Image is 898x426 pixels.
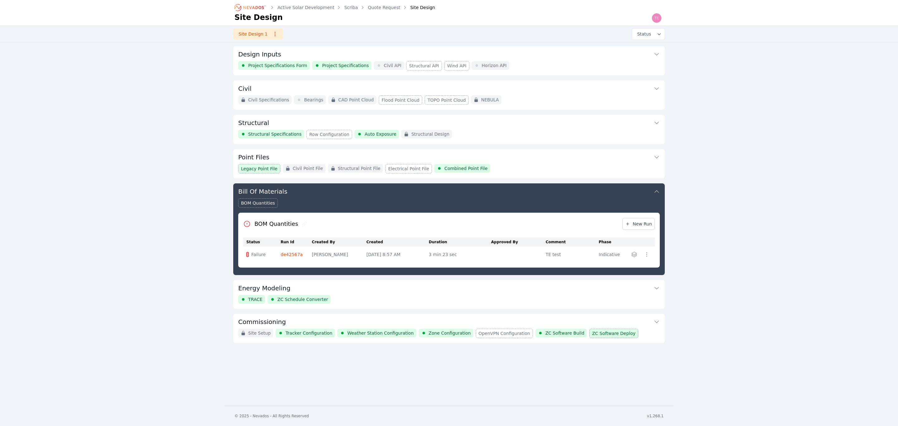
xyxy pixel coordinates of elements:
[388,166,429,172] span: Electrical Point File
[281,238,312,246] th: Run Id
[248,131,302,137] span: Structural Specifications
[234,2,435,12] nav: Breadcrumb
[444,165,487,172] span: Combined Point File
[233,314,665,343] div: CommissioningSite SetupTracker ConfigurationWeather Station ConfigurationZone ConfigurationOpenVP...
[281,252,303,257] a: de42567a
[546,251,596,258] div: TE test
[429,251,488,258] div: 3 min 23 sec
[429,330,471,336] span: Zone Configuration
[366,246,429,263] td: [DATE] 8:57 AM
[312,246,366,263] td: [PERSON_NAME]
[233,28,283,40] a: Site Design 1
[635,31,651,37] span: Status
[652,13,662,23] img: Ted Elliott
[411,131,449,137] span: Structural Design
[546,238,599,246] th: Comment
[482,62,507,69] span: Horizon API
[429,238,491,246] th: Duration
[625,221,652,227] span: New Run
[286,330,332,336] span: Tracker Configuration
[243,238,281,246] th: Status
[241,166,278,172] span: Legacy Point File
[647,414,664,419] div: v1.268.1
[254,220,298,228] h2: BOM Quantities
[233,46,665,75] div: Design InputsProject Specifications FormProject SpecificationsCivil APIStructural APIWind APIHori...
[366,238,429,246] th: Created
[479,330,530,336] span: OpenVPN Configuration
[233,80,665,110] div: CivilCivil SpecificationsBearingsCAD Point CloudFlood Point CloudTOPO Point CloudNEBULA
[238,50,281,59] h3: Design Inputs
[304,97,323,103] span: Bearings
[427,97,466,103] span: TOPO Point Cloud
[344,4,358,11] a: Scriba
[402,4,435,11] div: Site Design
[238,183,660,198] button: Bill Of Materials
[238,80,660,95] button: Civil
[238,284,290,293] h3: Energy Modeling
[238,149,660,164] button: Point Files
[599,251,623,258] div: Indicative
[622,218,655,230] a: New Run
[599,238,626,246] th: Phase
[447,63,466,69] span: Wind API
[312,238,366,246] th: Created By
[632,28,665,40] button: Status
[248,330,271,336] span: Site Setup
[338,165,380,172] span: Structural Point File
[248,97,289,103] span: Civil Specifications
[233,115,665,144] div: StructuralStructural SpecificationsRow ConfigurationAuto ExposureStructural Design
[309,131,350,138] span: Row Configuration
[238,280,660,295] button: Energy Modeling
[251,251,266,258] span: Failure
[233,149,665,178] div: Point FilesLegacy Point FileCivil Point FileStructural Point FileElectrical Point FileCombined Po...
[238,187,287,196] h3: Bill Of Materials
[238,115,660,130] button: Structural
[293,165,323,172] span: Civil Point File
[248,62,307,69] span: Project Specifications Form
[278,4,334,11] a: Active Solar Development
[238,314,660,329] button: Commissioning
[238,317,286,326] h3: Commissioning
[347,330,414,336] span: Weather Station Configuration
[238,153,269,162] h3: Point Files
[238,84,251,93] h3: Civil
[234,414,309,419] div: © 2025 - Nevados - All Rights Reserved
[409,63,439,69] span: Structural API
[382,97,420,103] span: Flood Point Cloud
[238,46,660,61] button: Design Inputs
[365,131,396,137] span: Auto Exposure
[248,296,263,303] span: TRACE
[592,330,635,336] span: ZC Software Deploy
[278,296,328,303] span: ZC Schedule Converter
[234,12,283,22] h1: Site Design
[338,97,374,103] span: CAD Point Cloud
[322,62,369,69] span: Project Specifications
[241,200,275,206] span: BOM Quantities
[233,183,665,275] div: Bill Of MaterialsBOM QuantitiesBOM QuantitiesNew RunStatusRun IdCreated ByCreatedDurationApproved...
[238,119,269,127] h3: Structural
[481,97,499,103] span: NEBULA
[491,238,546,246] th: Approved By
[233,280,665,309] div: Energy ModelingTRACEZC Schedule Converter
[368,4,400,11] a: Quote Request
[545,330,584,336] span: ZC Software Build
[384,62,401,69] span: Civil API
